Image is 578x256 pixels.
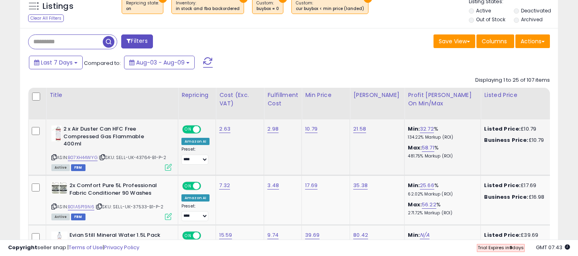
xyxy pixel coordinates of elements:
label: Archived [521,16,543,23]
img: 410gwobNp+L._SL40_.jpg [51,232,67,248]
b: Min: [408,181,420,189]
b: Max: [408,144,422,151]
span: | SKU: SELL-UK-43764-B1-P-2 [99,154,167,161]
div: Clear All Filters [28,14,64,22]
b: Min: [408,125,420,133]
a: 3.48 [267,181,279,189]
div: Amazon AI [181,194,210,202]
h5: Listings [43,1,73,12]
span: Aug-03 - Aug-09 [136,58,185,67]
div: Preset: [181,204,210,222]
button: Last 7 Days [29,56,83,69]
span: | SKU: SELL-UK-37533-B1-P-2 [96,204,164,210]
b: Business Price: [484,193,528,201]
b: Business Price: [484,136,528,144]
div: % [408,201,474,216]
a: N/A [420,231,429,239]
img: 414jJmhorCL._SL40_.jpg [51,182,67,194]
div: £10.79 [484,137,551,144]
a: Terms of Use [69,244,103,251]
button: Filters [121,34,153,48]
div: Profit [PERSON_NAME] on Min/Max [408,91,477,108]
span: FBM [71,164,85,171]
a: 32.72 [420,125,434,133]
button: Columns [476,34,514,48]
span: Trial Expires in days [478,244,524,251]
span: FBM [71,214,85,220]
div: [PERSON_NAME] [353,91,401,99]
div: % [408,144,474,159]
a: 21.58 [353,125,366,133]
p: 481.75% Markup (ROI) [408,153,474,159]
a: 2.63 [219,125,230,133]
div: buybox = 0 [256,6,279,12]
div: Displaying 1 to 25 of 107 items [475,77,550,84]
a: B07XH44WYG [68,154,98,161]
label: Out of Stock [476,16,505,23]
a: 39.69 [305,231,320,239]
div: cur buybox < min price (landed) [296,6,364,12]
div: Repricing [181,91,212,99]
span: Compared to: [84,59,121,67]
b: Listed Price: [484,125,521,133]
span: OFF [200,183,213,189]
a: 9.74 [267,231,279,239]
b: Max: [408,201,422,208]
strong: Copyright [8,244,37,251]
a: B01A5P19N6 [68,204,94,210]
div: on [126,6,159,12]
a: 56.22 [422,201,436,209]
span: OFF [200,126,213,133]
div: Title [49,91,175,99]
a: 80.42 [353,231,368,239]
div: £10.79 [484,125,551,133]
div: ASIN: [51,182,172,219]
div: Cost (Exc. VAT) [219,91,261,108]
a: Privacy Policy [104,244,139,251]
button: Save View [433,34,475,48]
button: Actions [515,34,550,48]
span: Last 7 Days [41,58,73,67]
div: in stock and fba backordered [176,6,240,12]
button: Aug-03 - Aug-09 [124,56,195,69]
span: Columns [482,37,507,45]
div: ASIN: [51,125,172,170]
span: 2025-08-17 07:43 GMT [536,244,570,251]
b: Listed Price: [484,181,521,189]
div: Preset: [181,147,210,165]
div: Amazon AI [181,138,210,145]
a: 2.98 [267,125,279,133]
a: 17.69 [305,181,317,189]
a: 7.32 [219,181,230,189]
b: Listed Price: [484,231,521,239]
a: 15.59 [219,231,232,239]
th: The percentage added to the cost of goods (COGS) that forms the calculator for Min & Max prices. [405,88,481,119]
b: Evian Still Mineral Water 1.5L Pack of 24 [69,232,167,248]
b: 2 x Air Duster Can HFC Free Compressed Gas Flammable 400ml [63,125,161,150]
div: Fulfillment Cost [267,91,298,108]
a: 35.38 [353,181,368,189]
div: % [408,125,474,140]
label: Deactivated [521,7,551,14]
div: £16.98 [484,194,551,201]
b: Min: [408,231,420,239]
p: 134.22% Markup (ROI) [408,135,474,140]
span: ON [183,183,193,189]
div: Min Price [305,91,346,99]
div: Listed Price [484,91,554,99]
b: 2x Comfort Pure 5L Professional Fabric Conditioner 90 Washes [69,182,167,199]
p: 271.72% Markup (ROI) [408,210,474,216]
a: 58.71 [422,144,434,152]
div: % [408,182,474,197]
div: seller snap | | [8,244,139,252]
span: All listings currently available for purchase on Amazon [51,164,70,171]
span: All listings currently available for purchase on Amazon [51,214,70,220]
img: 31O7sQFM5XL._SL40_.jpg [51,125,61,141]
div: £17.69 [484,182,551,189]
p: 62.02% Markup (ROI) [408,191,474,197]
a: 25.66 [420,181,434,189]
label: Active [476,7,491,14]
b: 9 [509,244,512,251]
span: ON [183,126,193,133]
a: 10.79 [305,125,317,133]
